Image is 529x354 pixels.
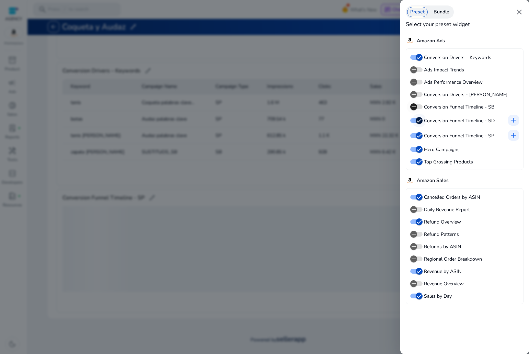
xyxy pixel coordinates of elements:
h4: Select your preset widget [406,21,470,28]
label: Cancelled Orders by ASIN [423,194,480,201]
img: amazon.svg [406,36,414,45]
label: Refund Overview [423,218,461,226]
label: Refunds by ASIN [423,243,461,250]
span: close [515,8,524,16]
span: add [509,116,518,124]
label: Conversion Funnel Timeline - SP [423,132,494,139]
label: Ads Performance Overview [423,79,483,86]
label: Conversion Funnel Timeline - SD [423,117,495,124]
label: Sales by Day [423,293,452,300]
h5: Amazon Ads [417,38,445,44]
label: Ads Impact Trends [423,66,464,73]
label: Conversion Drivers - [PERSON_NAME] [423,91,507,98]
div: Preset [407,7,428,17]
img: amazon.svg [406,176,414,185]
label: Regional Order Breakdown [423,255,482,263]
label: Refund Patterns [423,231,459,238]
label: Top Grossing Products [423,158,473,165]
label: Revenue Overview [423,280,464,287]
label: Daily Revenue Report [423,206,470,213]
label: Conversion Drivers – Keywords [423,54,491,61]
label: Revenue by ASIN [423,268,461,275]
label: Hero Campaigns [423,146,460,153]
div: Bundle [430,7,452,17]
label: Conversion Funnel Timeline - SB [423,103,494,111]
span: add [509,131,518,139]
h5: Amazon Sales [417,178,449,184]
